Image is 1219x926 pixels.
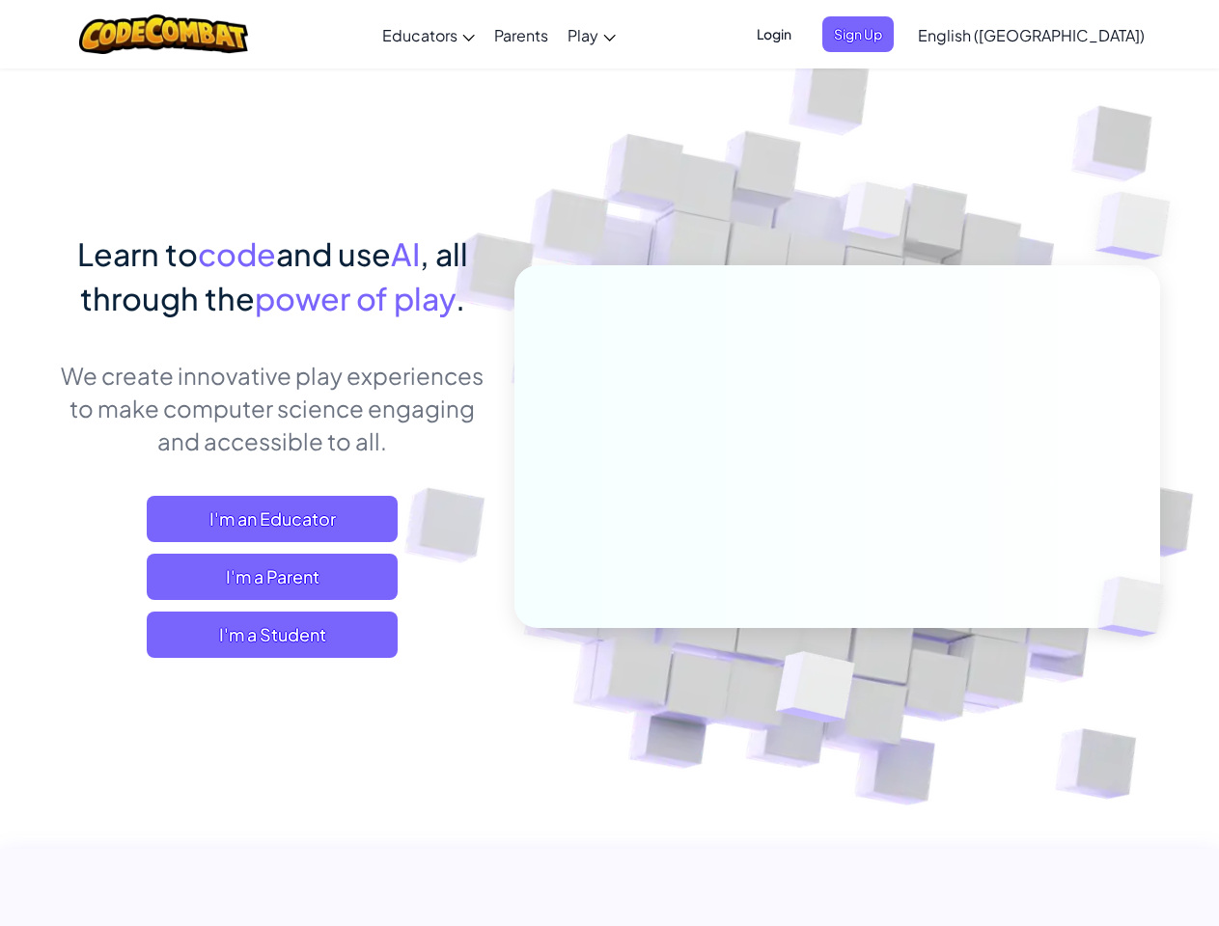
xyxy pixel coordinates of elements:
[198,234,276,273] span: code
[255,279,456,317] span: power of play
[79,14,248,54] img: CodeCombat logo
[745,16,803,52] button: Login
[568,25,598,45] span: Play
[147,554,398,600] a: I'm a Parent
[77,234,198,273] span: Learn to
[822,16,894,52] button: Sign Up
[728,611,900,771] img: Overlap cubes
[60,359,485,457] p: We create innovative play experiences to make computer science engaging and accessible to all.
[908,9,1154,61] a: English ([GEOGRAPHIC_DATA])
[147,612,398,658] button: I'm a Student
[918,25,1145,45] span: English ([GEOGRAPHIC_DATA])
[485,9,558,61] a: Parents
[147,496,398,542] a: I'm an Educator
[456,279,465,317] span: .
[276,234,391,273] span: and use
[373,9,485,61] a: Educators
[558,9,625,61] a: Play
[1065,536,1209,677] img: Overlap cubes
[382,25,457,45] span: Educators
[806,144,945,287] img: Overlap cubes
[391,234,420,273] span: AI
